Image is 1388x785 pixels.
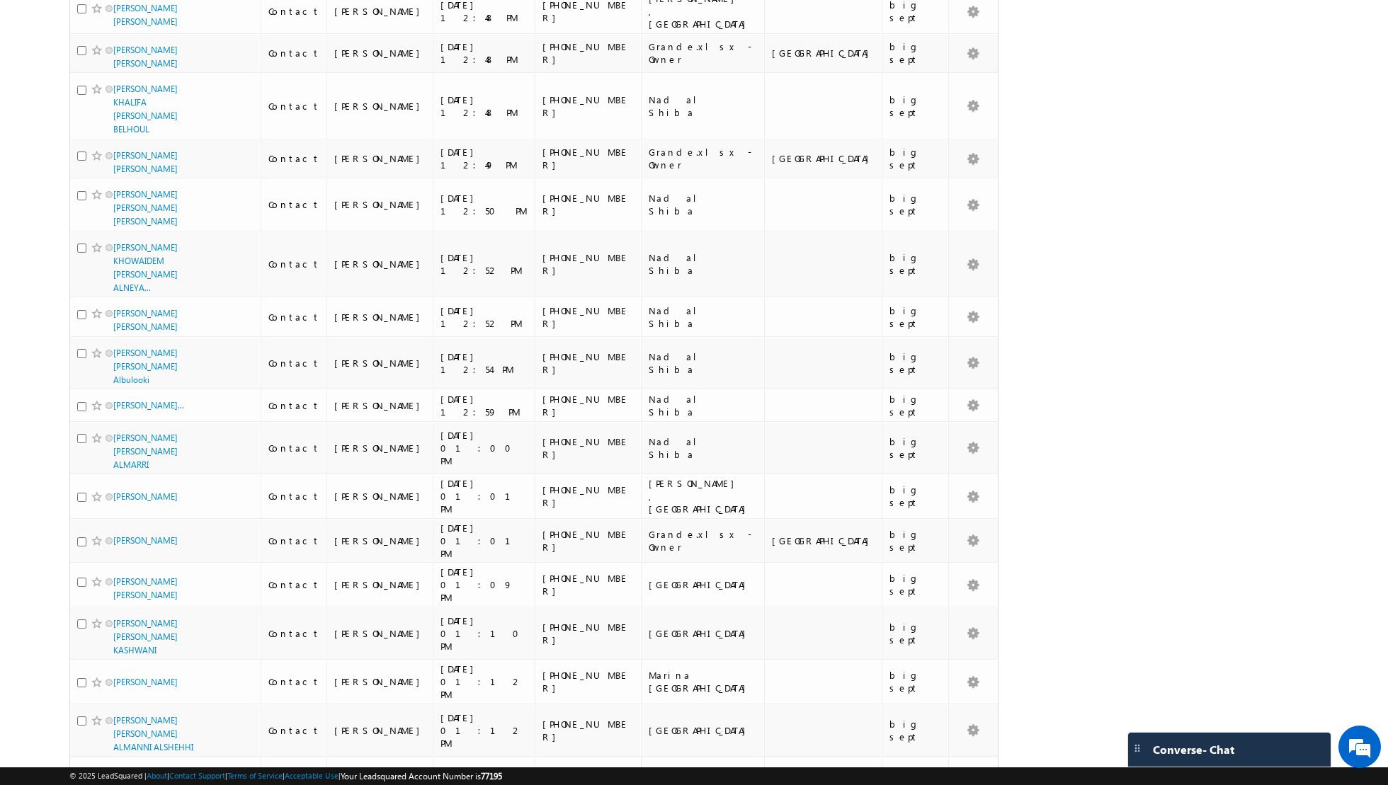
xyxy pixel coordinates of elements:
[113,189,178,227] a: [PERSON_NAME] [PERSON_NAME] [PERSON_NAME]
[193,436,257,455] em: Start Chat
[334,442,427,454] div: [PERSON_NAME]
[334,5,427,18] div: [PERSON_NAME]
[268,100,320,113] div: Contact
[334,675,427,688] div: [PERSON_NAME]
[113,535,178,546] a: [PERSON_NAME]
[542,621,635,646] div: [PHONE_NUMBER]
[542,393,635,418] div: [PHONE_NUMBER]
[542,572,635,597] div: [PHONE_NUMBER]
[542,528,635,554] div: [PHONE_NUMBER]
[649,93,758,119] div: Nad al Shiba
[440,304,528,330] div: [DATE] 12:52 PM
[649,393,758,418] div: Nad al Shiba
[440,614,528,653] div: [DATE] 01:10 PM
[285,771,339,780] a: Acceptable Use
[1132,743,1143,754] img: carter-drag
[334,490,427,503] div: [PERSON_NAME]
[542,718,635,743] div: [PHONE_NUMBER]
[889,718,942,743] div: big sept
[542,435,635,461] div: [PHONE_NUMBER]
[649,40,758,66] div: Grande.xlsx - Owner
[542,251,635,277] div: [PHONE_NUMBER]
[232,7,266,41] div: Minimize live chat window
[334,399,427,412] div: [PERSON_NAME]
[542,93,635,119] div: [PHONE_NUMBER]
[334,534,427,547] div: [PERSON_NAME]
[334,311,427,323] div: [PERSON_NAME]
[542,146,635,171] div: [PHONE_NUMBER]
[649,477,758,515] div: [PERSON_NAME] , [GEOGRAPHIC_DATA]
[649,251,758,277] div: Nad al Shiba
[334,357,427,369] div: [PERSON_NAME]
[440,192,528,217] div: [DATE] 12:50 PM
[440,522,528,560] div: [DATE] 01:01 PM
[113,45,178,69] a: [PERSON_NAME] [PERSON_NAME]
[113,400,184,411] a: [PERSON_NAME]...
[542,483,635,509] div: [PHONE_NUMBER]
[889,350,942,376] div: big sept
[889,304,942,330] div: big sept
[889,528,942,554] div: big sept
[481,771,502,781] span: 77195
[649,669,758,694] div: Marina [GEOGRAPHIC_DATA]
[440,663,528,701] div: [DATE] 01:12 PM
[889,621,942,646] div: big sept
[334,152,427,165] div: [PERSON_NAME]
[268,534,320,547] div: Contact
[113,150,178,174] a: [PERSON_NAME] [PERSON_NAME]
[889,93,942,119] div: big sept
[649,724,758,737] div: [GEOGRAPHIC_DATA]
[113,308,178,332] a: [PERSON_NAME] [PERSON_NAME]
[113,84,178,134] a: [PERSON_NAME] KHALIFA [PERSON_NAME] BELHOUL
[440,429,528,467] div: [DATE] 01:00 PM
[440,40,528,66] div: [DATE] 12:48 PM
[772,534,876,547] div: [GEOGRAPHIC_DATA]
[334,47,427,59] div: [PERSON_NAME]
[24,74,59,93] img: d_60004797649_company_0_60004797649
[169,771,225,780] a: Contact Support
[268,724,320,737] div: Contact
[74,74,238,93] div: Chat with us now
[113,715,193,752] a: [PERSON_NAME] [PERSON_NAME] ALMANNI ALSHEHHI
[440,93,528,119] div: [DATE] 12:48 PM
[69,769,502,783] span: © 2025 LeadSquared | | | | |
[113,576,178,600] a: [PERSON_NAME] [PERSON_NAME]
[542,192,635,217] div: [PHONE_NUMBER]
[334,627,427,640] div: [PERSON_NAME]
[440,566,528,604] div: [DATE] 01:09 PM
[268,442,320,454] div: Contact
[268,5,320,18] div: Contact
[113,491,178,502] a: [PERSON_NAME]
[113,618,178,655] a: [PERSON_NAME] [PERSON_NAME] KASHWANI
[542,669,635,694] div: [PHONE_NUMBER]
[113,432,178,470] a: [PERSON_NAME] [PERSON_NAME] ALMARRI
[147,771,167,780] a: About
[649,528,758,554] div: Grande.xlsx - Owner
[889,483,942,509] div: big sept
[268,357,320,369] div: Contact
[334,724,427,737] div: [PERSON_NAME]
[341,771,502,781] span: Your Leadsquared Account Number is
[334,578,427,591] div: [PERSON_NAME]
[440,711,528,750] div: [DATE] 01:12 PM
[649,350,758,376] div: Nad al Shiba
[542,304,635,330] div: [PHONE_NUMBER]
[440,350,528,376] div: [DATE] 12:54 PM
[268,490,320,503] div: Contact
[113,242,178,293] a: [PERSON_NAME] KHOWAIDEM [PERSON_NAME] ALNEYA...
[889,669,942,694] div: big sept
[440,393,528,418] div: [DATE] 12:59 PM
[268,47,320,59] div: Contact
[889,435,942,461] div: big sept
[113,348,178,385] a: [PERSON_NAME] [PERSON_NAME] Albulooki
[268,627,320,640] div: Contact
[334,258,427,270] div: [PERSON_NAME]
[649,192,758,217] div: Nad al Shiba
[649,578,758,591] div: [GEOGRAPHIC_DATA]
[440,251,528,277] div: [DATE] 12:52 PM
[268,675,320,688] div: Contact
[440,477,528,515] div: [DATE] 01:01 PM
[649,627,758,640] div: [GEOGRAPHIC_DATA]
[889,572,942,597] div: big sept
[649,435,758,461] div: Nad al Shiba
